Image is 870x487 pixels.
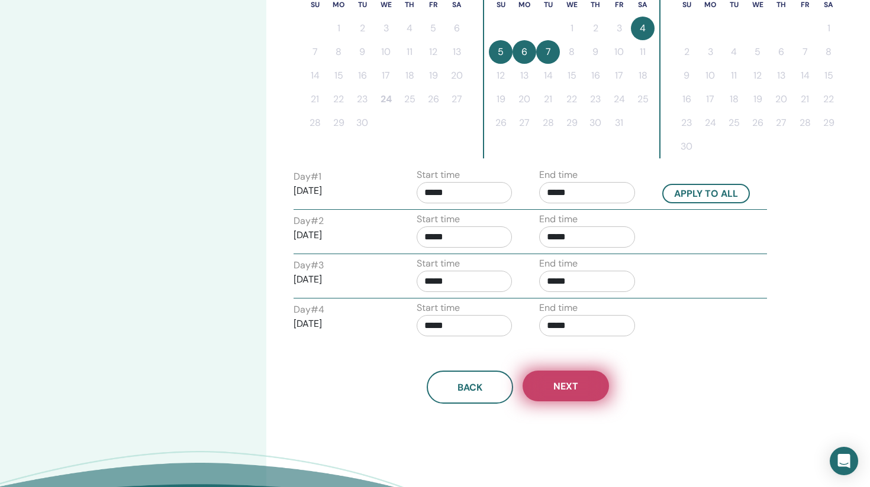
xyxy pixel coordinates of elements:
[374,87,398,111] button: 24
[421,64,445,87] button: 19
[489,64,513,87] button: 12
[631,87,655,111] button: 25
[698,40,722,64] button: 3
[294,214,324,228] label: Day # 2
[675,111,698,135] button: 23
[294,317,389,331] p: [DATE]
[553,380,578,392] span: Next
[303,40,327,64] button: 7
[417,301,460,315] label: Start time
[417,257,460,271] label: Start time
[584,111,607,135] button: 30
[398,64,421,87] button: 18
[584,87,607,111] button: 23
[350,111,374,135] button: 30
[817,111,840,135] button: 29
[746,87,769,111] button: 19
[457,381,482,394] span: Back
[445,87,469,111] button: 27
[769,87,793,111] button: 20
[722,111,746,135] button: 25
[327,87,350,111] button: 22
[489,40,513,64] button: 5
[303,64,327,87] button: 14
[631,64,655,87] button: 18
[722,64,746,87] button: 11
[489,87,513,111] button: 19
[327,17,350,40] button: 1
[523,371,609,401] button: Next
[746,40,769,64] button: 5
[793,111,817,135] button: 28
[513,40,536,64] button: 6
[294,272,389,287] p: [DATE]
[350,87,374,111] button: 23
[830,447,858,475] div: Open Intercom Messenger
[539,257,578,271] label: End time
[631,17,655,40] button: 4
[350,40,374,64] button: 9
[793,87,817,111] button: 21
[303,87,327,111] button: 21
[769,64,793,87] button: 13
[746,64,769,87] button: 12
[584,17,607,40] button: 2
[294,184,389,198] p: [DATE]
[793,40,817,64] button: 7
[327,40,350,64] button: 8
[675,135,698,158] button: 30
[294,170,321,184] label: Day # 1
[698,111,722,135] button: 24
[769,111,793,135] button: 27
[327,111,350,135] button: 29
[513,64,536,87] button: 13
[417,212,460,226] label: Start time
[350,17,374,40] button: 2
[536,40,560,64] button: 7
[445,40,469,64] button: 13
[374,17,398,40] button: 3
[584,40,607,64] button: 9
[560,87,584,111] button: 22
[421,40,445,64] button: 12
[607,111,631,135] button: 31
[536,111,560,135] button: 28
[374,64,398,87] button: 17
[675,87,698,111] button: 16
[398,87,421,111] button: 25
[817,17,840,40] button: 1
[539,212,578,226] label: End time
[294,303,324,317] label: Day # 4
[539,301,578,315] label: End time
[746,111,769,135] button: 26
[421,17,445,40] button: 5
[769,40,793,64] button: 6
[513,111,536,135] button: 27
[817,40,840,64] button: 8
[417,168,460,182] label: Start time
[560,40,584,64] button: 8
[445,17,469,40] button: 6
[607,87,631,111] button: 24
[374,40,398,64] button: 10
[350,64,374,87] button: 16
[584,64,607,87] button: 16
[294,258,324,272] label: Day # 3
[675,64,698,87] button: 9
[607,64,631,87] button: 17
[560,64,584,87] button: 15
[427,371,513,404] button: Back
[631,40,655,64] button: 11
[698,64,722,87] button: 10
[489,111,513,135] button: 26
[513,87,536,111] button: 20
[722,40,746,64] button: 4
[793,64,817,87] button: 14
[722,87,746,111] button: 18
[817,64,840,87] button: 15
[560,17,584,40] button: 1
[675,40,698,64] button: 2
[536,87,560,111] button: 21
[421,87,445,111] button: 26
[294,228,389,242] p: [DATE]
